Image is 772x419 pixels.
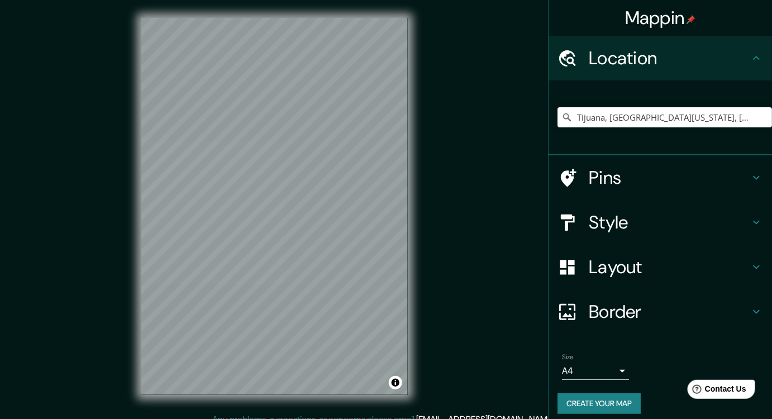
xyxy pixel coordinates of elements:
[549,289,772,334] div: Border
[687,15,695,24] img: pin-icon.png
[141,18,408,395] canvas: Map
[549,36,772,80] div: Location
[562,362,629,380] div: A4
[673,375,760,407] iframe: Help widget launcher
[589,256,750,278] h4: Layout
[562,353,574,362] label: Size
[625,7,696,29] h4: Mappin
[389,376,402,389] button: Toggle attribution
[557,107,772,127] input: Pick your city or area
[589,211,750,234] h4: Style
[589,301,750,323] h4: Border
[549,200,772,245] div: Style
[589,47,750,69] h4: Location
[549,155,772,200] div: Pins
[557,393,641,414] button: Create your map
[589,166,750,189] h4: Pins
[549,245,772,289] div: Layout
